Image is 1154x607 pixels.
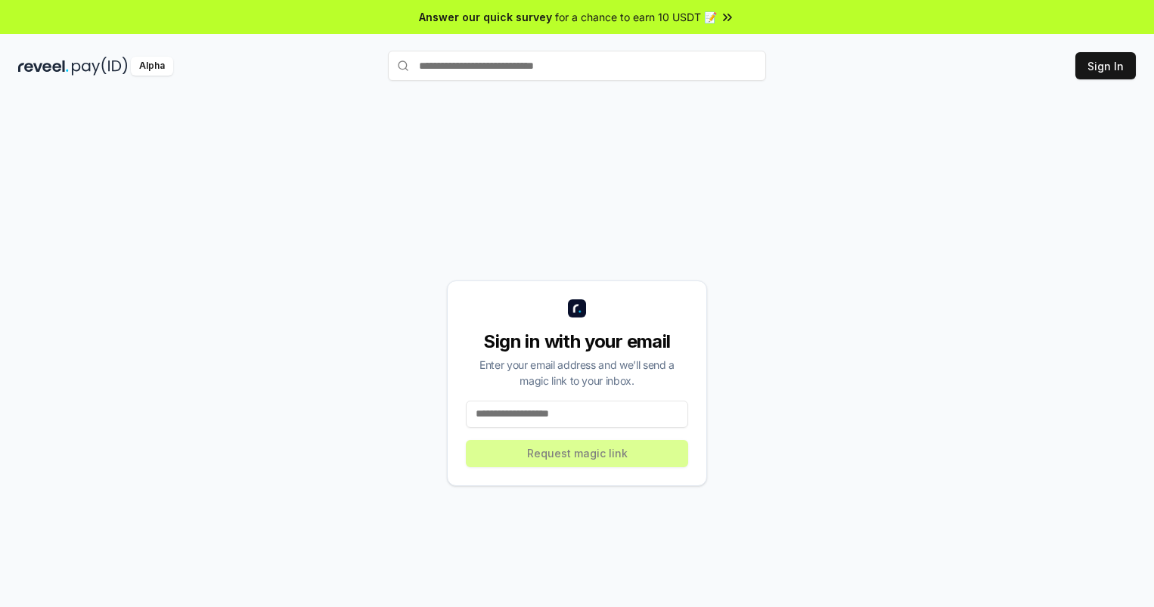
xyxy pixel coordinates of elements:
span: for a chance to earn 10 USDT 📝 [555,9,717,25]
img: reveel_dark [18,57,69,76]
div: Enter your email address and we’ll send a magic link to your inbox. [466,357,688,389]
button: Sign In [1075,52,1136,79]
div: Alpha [131,57,173,76]
span: Answer our quick survey [419,9,552,25]
div: Sign in with your email [466,330,688,354]
img: logo_small [568,299,586,317]
img: pay_id [72,57,128,76]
